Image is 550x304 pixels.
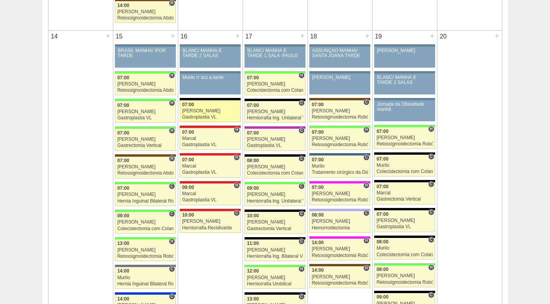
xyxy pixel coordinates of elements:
div: Key: Santa Joana [309,264,370,266]
span: 08:00 [376,267,389,272]
div: Colecistectomia com Colangiografia VL [376,169,433,174]
div: Key: Brasil [115,182,175,184]
div: Retossigmoidectomia Abdominal VL [117,88,174,93]
div: Key: Brasil [245,71,305,73]
div: Key: Santa Joana [309,98,370,100]
a: H 07:00 [PERSON_NAME] Colecistectomia com Colangiografia VL [245,73,305,95]
div: Key: Blanc [245,210,305,212]
a: C 07:00 Marcal Gastrectomia Vertical [374,182,435,204]
span: Consultório [298,100,304,106]
span: 08:00 [312,212,324,218]
a: C 08:00 [PERSON_NAME] Hemorroidectomia [309,211,370,233]
div: Colecistectomia com Colangiografia VL [376,252,433,257]
div: Colecistectomia com Colangiografia VL [247,88,303,93]
span: 07:00 [247,75,259,80]
div: Gastrectomia Vertical [376,197,433,202]
div: Key: Brasil [115,237,175,239]
div: Key: Blanc [245,99,305,101]
div: Marcal [376,190,433,196]
div: Gastroplastia VL [182,197,238,203]
div: Key: Blanc [374,152,435,155]
span: Hospital [169,128,175,134]
div: Key: Aviso [374,44,435,47]
div: Herniorrafia Recidivante [182,225,238,231]
div: Key: São Luiz - Jabaquara [309,153,370,155]
span: Consultório [298,183,304,189]
a: BRASIL MANHÃ/ IFOR TARDE [115,47,175,68]
div: [PERSON_NAME] [117,9,174,14]
span: 14:00 [117,3,129,8]
div: [PERSON_NAME] [117,164,174,169]
span: 07:00 [312,185,324,190]
span: 07:00 [312,157,324,162]
span: Hospital [428,126,434,132]
span: Consultório [428,181,434,187]
div: Retossigmoidectomia Robótica [312,281,368,286]
span: Hospital [298,266,304,272]
a: C 07:00 [PERSON_NAME] Retossigmoidectomia Robótica [309,100,370,122]
div: [PERSON_NAME] [312,191,368,196]
div: Key: Assunção [180,153,240,155]
div: [PERSON_NAME] [376,218,433,223]
div: Key: Blanc [374,180,435,182]
a: H 14:00 [PERSON_NAME] Retossigmoidectomia Robótica [309,266,370,288]
div: [PERSON_NAME] [182,108,238,114]
div: [PERSON_NAME] [247,220,303,225]
div: + [170,31,176,41]
div: Murilo rr scs a tarde [182,75,238,80]
a: H 14:00 [PERSON_NAME] Retossigmoidectomia Robótica [309,239,370,260]
div: Marcal [182,191,238,196]
div: Colecistectomia com Colangiografia VL [247,171,303,176]
div: [PERSON_NAME] [247,275,303,280]
div: [PERSON_NAME] [117,192,174,197]
div: Tratamento cirúrgico da Diástase do reto abdomem [312,170,368,175]
a: C 14:00 Murilo Hernia Inguinal Bilateral Robótica [115,267,175,289]
span: 07:00 [247,130,259,136]
a: C 09:00 [PERSON_NAME] Colecistectomia com Colangiografia VL [115,212,175,234]
div: [PERSON_NAME] [247,164,303,169]
span: Hospital [234,154,239,161]
div: BLANC/ MANHÃ E TARDE 1 SALA -PAULO [247,48,303,58]
a: Jornada da Obesidade manhã [374,100,435,121]
div: Herniorrafia Ing. Unilateral VL [247,115,303,121]
span: Hospital [298,72,304,79]
div: [PERSON_NAME] [247,192,303,197]
div: + [429,31,435,41]
div: Key: Brasil [374,125,435,127]
a: C 11:00 [PERSON_NAME] Herniorrafia Ing. Bilateral VL [245,239,305,261]
div: Key: Aviso [309,71,370,73]
div: BLANC/ MANHÃ E TARDE 2 SALAS [182,48,238,58]
div: Key: Santa Catarina [115,265,175,267]
div: ASSUNÇÃO MANHÃ/ SANTA JOANA TARDE [312,48,368,58]
span: Consultório [428,154,434,160]
div: Key: Aviso [309,44,370,47]
div: Gastrectomia Vertical [117,143,174,148]
span: Consultório [169,266,175,272]
span: 07:00 [117,75,129,80]
div: Key: São Luiz - Itaim [115,292,175,295]
span: 09:00 [182,185,194,190]
a: H 13:00 [PERSON_NAME] Retossigmoidectomia Robótica [115,239,175,261]
a: C 07:00 [PERSON_NAME] Hernia Inguinal Bilateral Robótica [115,184,175,206]
span: 07:00 [376,184,389,189]
div: Retossigmoidectomia Robótica [117,254,174,259]
div: [PERSON_NAME] [247,109,303,114]
span: Consultório [298,211,304,217]
a: H 07:00 [PERSON_NAME] Retossigmoidectomia Abdominal VL [115,73,175,95]
span: 13:00 [247,296,259,302]
div: Retossigmoidectomia Abdominal VL [117,16,174,21]
span: Hospital [428,264,434,271]
span: Consultório [363,154,369,161]
div: Murilo [312,164,368,169]
a: H 08:00 [PERSON_NAME] Retossigmoidectomia Robótica [374,266,435,287]
a: C 07:00 [PERSON_NAME] Gastroplastia VL [245,129,305,150]
div: [PERSON_NAME] [376,273,433,278]
div: [PERSON_NAME] [117,82,174,87]
div: Retossigmoidectomia Robótica [312,197,368,203]
div: Gastrectomia Vertical [247,226,303,231]
span: Hospital [234,127,239,133]
div: [PERSON_NAME] [312,274,368,280]
span: 07:00 [376,156,389,162]
span: 10:00 [247,213,259,218]
div: 14 [49,31,61,42]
